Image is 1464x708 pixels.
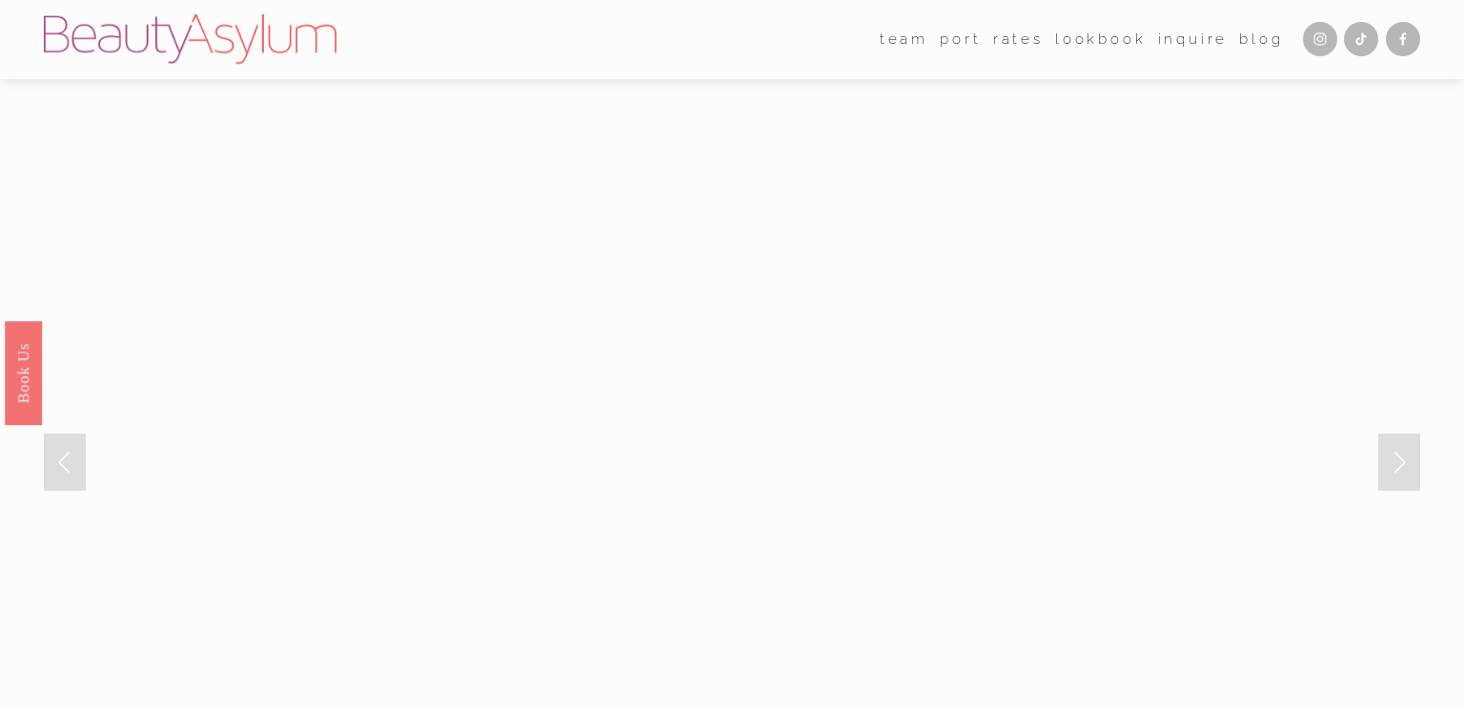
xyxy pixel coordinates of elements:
[1344,22,1378,56] a: TikTok
[44,14,336,64] img: Beauty Asylum | Bridal Hair &amp; Makeup Charlotte &amp; Atlanta
[5,320,42,424] a: Book Us
[1239,25,1283,53] a: Blog
[1386,22,1420,56] a: Facebook
[940,25,981,53] a: port
[993,25,1044,53] a: Rates
[44,434,86,491] a: Previous Slide
[1303,22,1337,56] a: Instagram
[1158,25,1229,53] a: Inquire
[880,25,928,53] a: folder dropdown
[1378,434,1420,491] a: Next Slide
[880,27,928,52] span: team
[1055,25,1146,53] a: Lookbook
